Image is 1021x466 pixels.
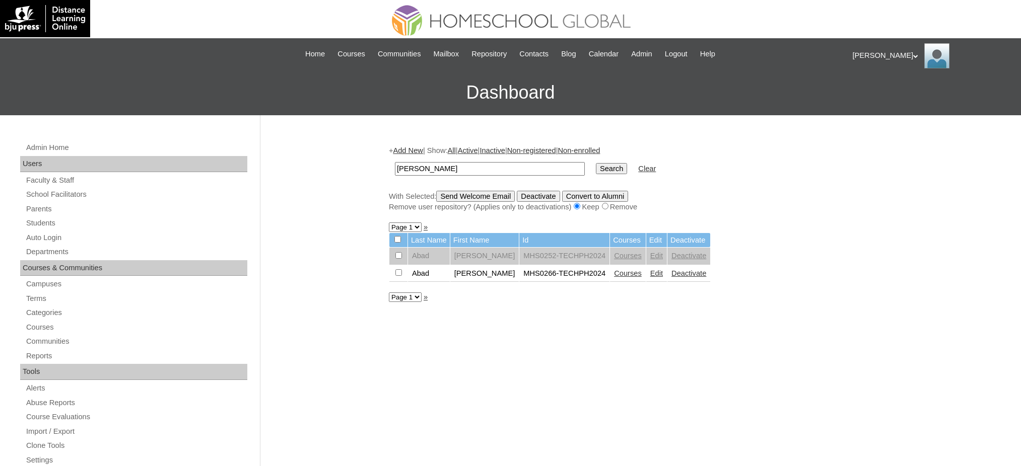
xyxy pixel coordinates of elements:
input: Send Welcome Email [436,191,515,202]
a: Add New [393,146,423,154]
a: Blog [556,48,581,60]
div: With Selected: [389,191,888,212]
td: [PERSON_NAME] [450,248,519,265]
a: Alerts [25,382,247,395]
input: Search [395,162,585,176]
span: Help [700,48,715,60]
a: Home [300,48,330,60]
a: Course Evaluations [25,411,247,423]
td: Deactivate [667,233,710,248]
a: Communities [25,335,247,348]
a: All [448,146,456,154]
div: Courses & Communities [20,260,247,276]
input: Convert to Alumni [562,191,629,202]
a: » [424,293,428,301]
span: Admin [631,48,652,60]
td: [PERSON_NAME] [450,265,519,282]
a: School Facilitators [25,188,247,201]
td: MHS0252-TECHPH2024 [519,248,609,265]
td: Abad [408,265,450,282]
div: Tools [20,364,247,380]
a: Terms [25,292,247,305]
td: First Name [450,233,519,248]
a: Import / Export [25,425,247,438]
a: Repository [466,48,512,60]
a: Edit [650,269,663,277]
a: » [424,223,428,231]
span: Home [305,48,325,60]
span: Courses [337,48,365,60]
div: Users [20,156,247,172]
div: Remove user repository? (Applies only to deactivations) Keep Remove [389,202,888,212]
a: Parents [25,203,247,215]
a: Courses [332,48,370,60]
a: Communities [373,48,426,60]
td: Abad [408,248,450,265]
h3: Dashboard [5,70,1016,115]
a: Non-registered [507,146,556,154]
img: logo-white.png [5,5,85,32]
span: Logout [665,48,688,60]
a: Admin [626,48,657,60]
div: + | Show: | | | | [389,145,888,212]
a: Admin Home [25,141,247,154]
td: Id [519,233,609,248]
td: Last Name [408,233,450,248]
a: Help [695,48,720,60]
a: Calendar [584,48,624,60]
a: Contacts [514,48,554,60]
a: Departments [25,246,247,258]
a: Courses [614,252,642,260]
a: Categories [25,306,247,319]
a: Deactivate [671,252,706,260]
span: Blog [561,48,576,60]
td: Courses [610,233,646,248]
span: Calendar [589,48,619,60]
a: Reports [25,350,247,362]
a: Clear [638,165,656,173]
td: MHS0266-TECHPH2024 [519,265,609,282]
a: Abuse Reports [25,397,247,409]
a: Non-enrolled [558,146,600,154]
span: Communities [378,48,421,60]
a: Faculty & Staff [25,174,247,187]
td: Edit [646,233,667,248]
a: Active [458,146,478,154]
a: Edit [650,252,663,260]
img: Ariane Ebuen [924,43,949,68]
a: Courses [25,321,247,334]
a: Students [25,217,247,229]
input: Deactivate [517,191,560,202]
a: Courses [614,269,642,277]
a: Auto Login [25,231,247,244]
a: Inactive [480,146,505,154]
span: Contacts [519,48,549,60]
a: Campuses [25,278,247,290]
div: [PERSON_NAME] [853,43,1011,68]
span: Repository [471,48,507,60]
input: Search [596,163,627,174]
a: Mailbox [429,48,464,60]
a: Clone Tools [25,439,247,452]
a: Deactivate [671,269,706,277]
a: Logout [660,48,693,60]
span: Mailbox [434,48,459,60]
